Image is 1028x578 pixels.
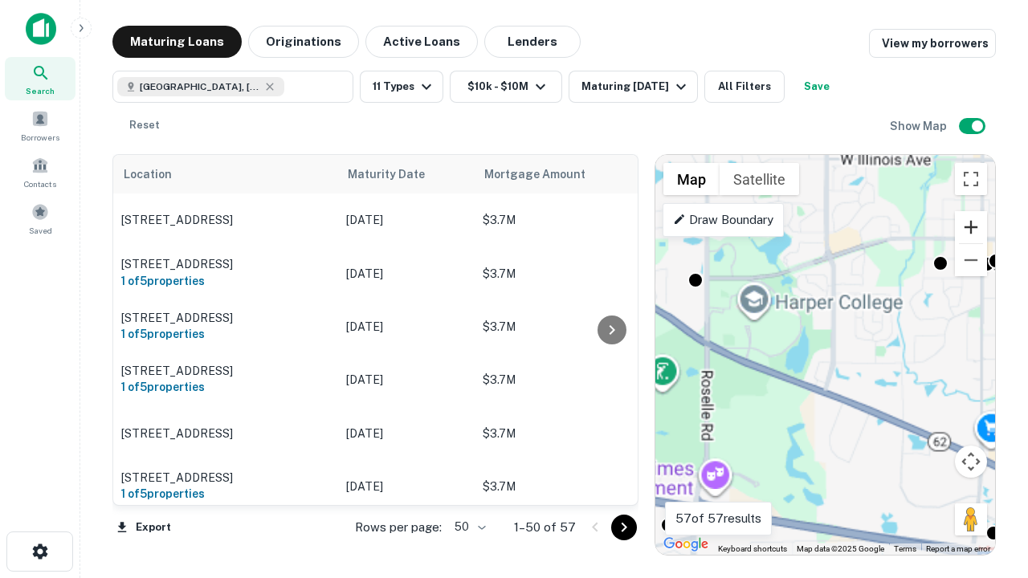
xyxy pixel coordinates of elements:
p: $3.7M [483,478,643,495]
button: Maturing [DATE] [569,71,698,103]
a: View my borrowers [869,29,996,58]
button: Map camera controls [955,446,987,478]
button: Keyboard shortcuts [718,543,787,555]
span: Search [26,84,55,97]
span: Borrowers [21,131,59,144]
span: Maturity Date [348,165,446,184]
button: Active Loans [365,26,478,58]
button: Reset [119,109,170,141]
a: Report a map error [926,544,990,553]
h6: 1 of 5 properties [121,272,330,290]
p: 1–50 of 57 [514,518,576,537]
button: Show street map [663,163,720,195]
p: 57 of 57 results [675,509,761,528]
p: [STREET_ADDRESS] [121,470,330,485]
p: [STREET_ADDRESS] [121,213,330,227]
p: [DATE] [346,371,467,389]
span: Location [123,165,172,184]
p: Rows per page: [355,518,442,537]
span: Map data ©2025 Google [797,544,884,553]
a: Open this area in Google Maps (opens a new window) [659,534,712,555]
button: Show satellite imagery [720,163,799,195]
img: Google [659,534,712,555]
p: $3.7M [483,318,643,336]
button: Zoom in [955,211,987,243]
p: [DATE] [346,265,467,283]
button: Maturing Loans [112,26,242,58]
p: [STREET_ADDRESS] [121,364,330,378]
div: 50 [448,515,488,539]
a: Terms [894,544,916,553]
p: $3.7M [483,265,643,283]
button: Lenders [484,26,581,58]
p: [DATE] [346,478,467,495]
div: Maturing [DATE] [581,77,691,96]
a: Borrowers [5,104,75,147]
h6: 1 of 5 properties [121,325,330,343]
button: Originations [248,26,359,58]
button: Export [112,515,175,539]
span: [GEOGRAPHIC_DATA], [GEOGRAPHIC_DATA] [140,79,260,94]
p: $3.7M [483,371,643,389]
div: 0 0 [655,155,995,555]
span: Mortgage Amount [484,165,606,184]
p: [STREET_ADDRESS] [121,257,330,271]
p: $3.7M [483,211,643,229]
th: Mortgage Amount [475,155,651,193]
h6: Show Map [890,117,949,135]
p: [DATE] [346,318,467,336]
p: Draw Boundary [673,210,773,230]
th: Maturity Date [338,155,475,193]
p: [DATE] [346,425,467,442]
span: Saved [29,224,52,237]
button: $10k - $10M [450,71,562,103]
img: capitalize-icon.png [26,13,56,45]
button: 11 Types [360,71,443,103]
button: Go to next page [611,515,637,540]
button: All Filters [704,71,785,103]
h6: 1 of 5 properties [121,378,330,396]
button: Save your search to get updates of matches that match your search criteria. [791,71,842,103]
a: Search [5,57,75,100]
button: Toggle fullscreen view [955,163,987,195]
p: $3.7M [483,425,643,442]
button: Zoom out [955,244,987,276]
p: [DATE] [346,211,467,229]
p: [STREET_ADDRESS] [121,426,330,441]
a: Contacts [5,150,75,193]
iframe: Chat Widget [948,450,1028,527]
p: [STREET_ADDRESS] [121,311,330,325]
span: Contacts [24,177,56,190]
th: Location [113,155,338,193]
a: Saved [5,197,75,240]
h6: 1 of 5 properties [121,485,330,503]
